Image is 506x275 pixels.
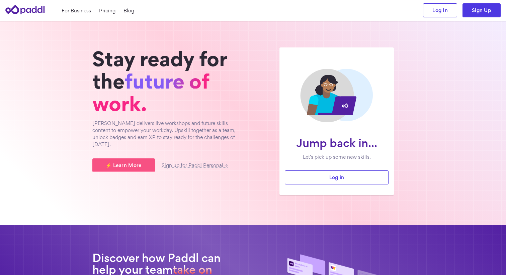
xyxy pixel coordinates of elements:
a: Sign up for Paddl Personal → [162,163,228,168]
a: Pricing [99,7,115,14]
p: [PERSON_NAME] delivers live workshops and future skills content to empower your workday. Upskill ... [92,120,246,148]
a: For Business [62,7,91,14]
h1: Jump back in... [290,137,383,149]
span: future of work. [92,74,209,111]
h1: Stay ready for the [92,47,246,115]
a: Sign Up [462,3,501,17]
a: Log in [285,170,389,184]
p: Let’s pick up some new skills. [290,153,383,160]
a: Blog [123,7,134,14]
a: ⚡ Learn More [92,158,155,172]
a: Log In [423,3,457,17]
